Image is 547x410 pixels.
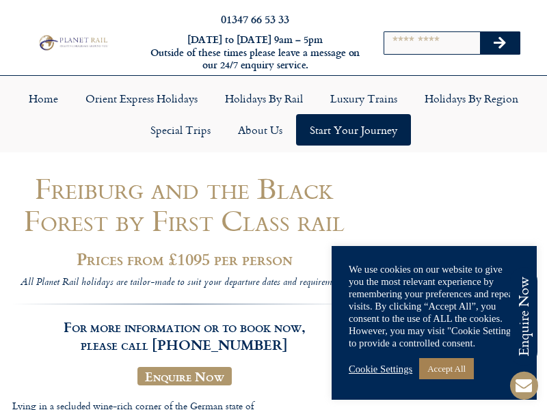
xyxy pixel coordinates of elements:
[36,33,109,51] img: Planet Rail Train Holidays Logo
[480,32,520,54] button: Search
[411,83,532,114] a: Holidays by Region
[149,33,361,72] h6: [DATE] to [DATE] 9am – 5pm Outside of these times please leave a message on our 24/7 enquiry serv...
[137,367,232,386] a: Enquire Now
[349,363,412,375] a: Cookie Settings
[349,263,520,349] div: We use cookies on our website to give you the most relevant experience by remembering your prefer...
[221,11,289,27] a: 01347 66 53 33
[15,83,72,114] a: Home
[12,172,357,237] h1: Freiburg and the Black Forest by First Class rail
[211,83,317,114] a: Holidays by Rail
[12,249,357,268] h2: Prices from £1095 per person
[317,83,411,114] a: Luxury Trains
[12,303,357,354] h3: For more information or to book now, please call [PHONE_NUMBER]
[224,114,296,146] a: About Us
[21,275,348,291] i: All Planet Rail holidays are tailor-made to suit your departure dates and requirements.
[7,83,540,146] nav: Menu
[419,358,474,379] a: Accept All
[72,83,211,114] a: Orient Express Holidays
[137,114,224,146] a: Special Trips
[296,114,411,146] a: Start your Journey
